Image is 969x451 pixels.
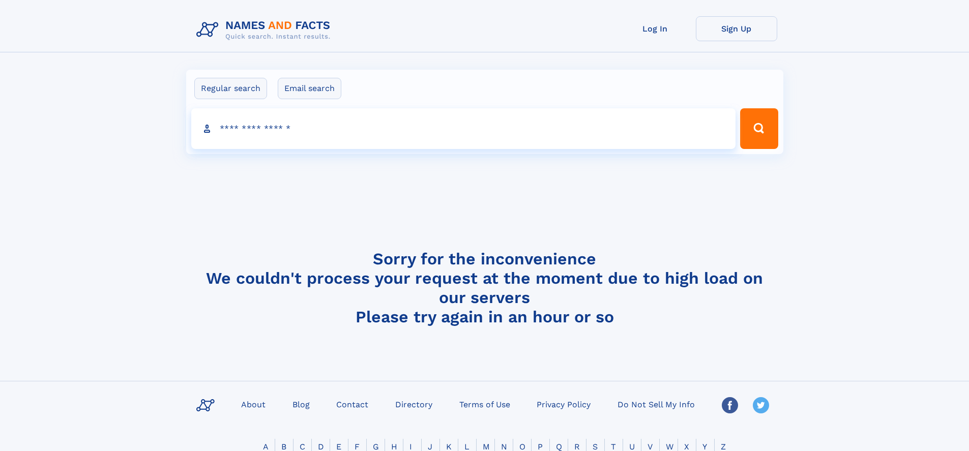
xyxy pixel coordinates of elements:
a: Blog [288,397,314,411]
a: Sign Up [696,16,777,41]
img: Facebook [722,397,738,413]
label: Email search [278,78,341,99]
input: search input [191,108,736,149]
a: Contact [332,397,372,411]
a: Terms of Use [455,397,514,411]
h4: Sorry for the inconvenience We couldn't process your request at the moment due to high load on ou... [192,249,777,326]
a: Directory [391,397,436,411]
button: Search Button [740,108,778,149]
a: Log In [614,16,696,41]
img: Logo Names and Facts [192,16,339,44]
a: Do Not Sell My Info [613,397,699,411]
img: Twitter [753,397,769,413]
a: About [237,397,270,411]
label: Regular search [194,78,267,99]
a: Privacy Policy [533,397,595,411]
